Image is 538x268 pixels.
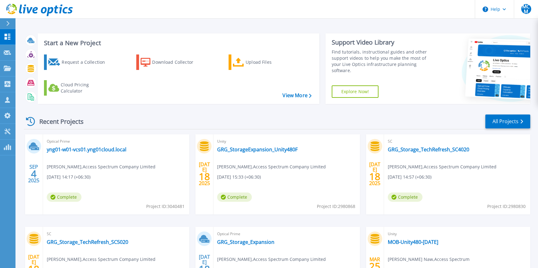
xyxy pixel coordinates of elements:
[388,192,422,202] span: Complete
[47,256,155,263] span: [PERSON_NAME] , Access Spectrum Company Limited
[47,231,186,237] span: SC
[24,114,92,129] div: Recent Projects
[229,54,298,70] a: Upload Files
[485,115,530,128] a: All Projects
[152,56,202,68] div: Download Collector
[47,163,155,170] span: [PERSON_NAME] , Access Spectrum Company Limited
[44,40,311,46] h3: Start a New Project
[62,56,111,68] div: Request a Collection
[217,239,274,245] a: GRG_Storage_Expansion
[47,192,81,202] span: Complete
[146,203,185,210] span: Project ID: 3040481
[217,231,356,237] span: Optical Prime
[332,85,379,98] a: Explore Now!
[47,138,186,145] span: Optical Prime
[332,49,435,74] div: Find tutorials, instructional guides and other support videos to help you make the most of your L...
[199,162,210,185] div: [DATE] 2025
[521,4,531,14] span: MCM
[317,203,355,210] span: Project ID: 2980868
[388,256,470,263] span: [PERSON_NAME] Naw , Access Spectrum
[136,54,205,70] a: Download Collector
[61,82,110,94] div: Cloud Pricing Calculator
[246,56,295,68] div: Upload Files
[332,38,435,46] div: Support Video Library
[388,163,496,170] span: [PERSON_NAME] , Access Spectrum Company Limited
[388,174,431,180] span: [DATE] 14:57 (+06:30)
[217,192,252,202] span: Complete
[47,239,128,245] a: GRG_Storage_TechRefresh_SC5020
[217,138,356,145] span: Unity
[388,239,438,245] a: MOB-Unity480-[DATE]
[28,162,40,185] div: SEP 2025
[44,80,113,96] a: Cloud Pricing Calculator
[217,174,261,180] span: [DATE] 15:33 (+06:30)
[47,146,126,153] a: yng01-w01-vcs01.yng01cloud.local
[388,146,469,153] a: GRG_Storage_TechRefresh_SC4020
[217,146,298,153] a: GRG_StorageExpansion_Unity480F
[388,231,527,237] span: Unity
[369,162,381,185] div: [DATE] 2025
[369,174,380,179] span: 18
[487,203,526,210] span: Project ID: 2980830
[47,174,90,180] span: [DATE] 14:17 (+06:30)
[388,138,527,145] span: SC
[217,163,326,170] span: [PERSON_NAME] , Access Spectrum Company Limited
[282,93,311,98] a: View More
[31,171,37,176] span: 4
[199,174,210,179] span: 18
[217,256,326,263] span: [PERSON_NAME] , Access Spectrum Company Limited
[44,54,113,70] a: Request a Collection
